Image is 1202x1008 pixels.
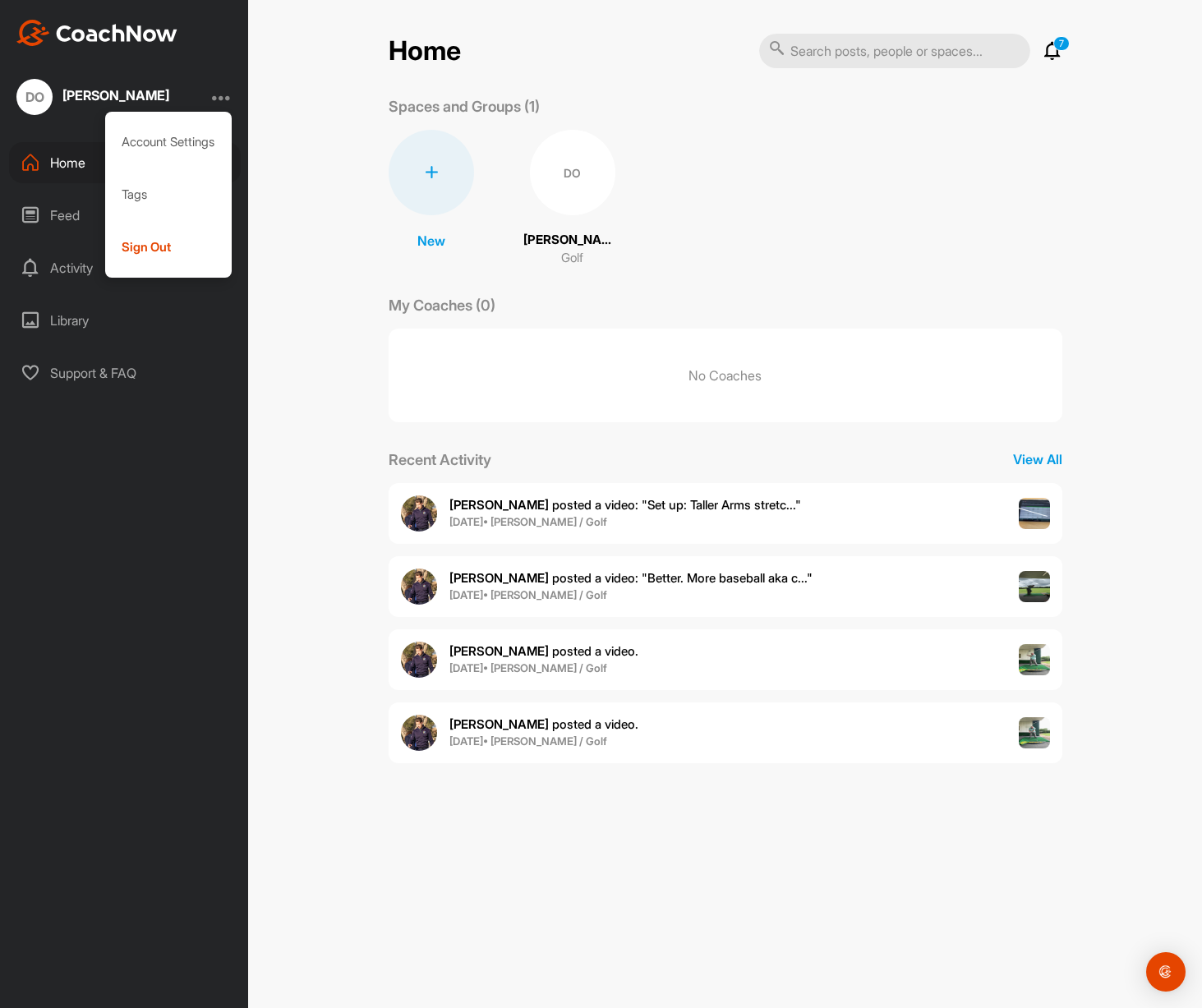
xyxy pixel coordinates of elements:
[105,221,233,274] div: Sign Out
[449,643,638,659] span: posted a video .
[16,79,53,115] div: DO
[523,130,622,268] a: DO[PERSON_NAME]Golf
[449,497,549,513] b: [PERSON_NAME]
[417,231,445,251] p: New
[449,661,607,674] b: [DATE] • [PERSON_NAME] / Golf
[389,449,491,471] p: Recent Activity
[389,95,540,117] p: Spaces and Groups (1)
[401,715,437,751] img: user avatar
[16,20,177,46] img: CoachNow
[561,249,583,268] p: Golf
[449,734,607,748] b: [DATE] • [PERSON_NAME] / Golf
[1053,36,1070,51] p: 7
[9,142,241,183] div: Home
[449,497,801,513] span: posted a video : " Set up: Taller Arms stretc... "
[62,89,169,102] div: [PERSON_NAME]
[449,588,607,601] b: [DATE] • [PERSON_NAME] / Golf
[1019,498,1050,529] img: post image
[105,168,233,221] div: Tags
[530,130,615,215] div: DO
[449,515,607,528] b: [DATE] • [PERSON_NAME] / Golf
[389,329,1062,422] p: No Coaches
[401,568,437,605] img: user avatar
[1019,717,1050,748] img: post image
[449,570,549,586] b: [PERSON_NAME]
[105,116,233,168] div: Account Settings
[1019,571,1050,602] img: post image
[449,716,638,732] span: posted a video .
[401,495,437,532] img: user avatar
[389,294,495,316] p: My Coaches (0)
[1146,952,1186,992] div: Open Intercom Messenger
[9,247,241,288] div: Activity
[401,642,437,678] img: user avatar
[449,643,549,659] b: [PERSON_NAME]
[449,570,813,586] span: posted a video : " Better. More baseball aka c... "
[9,300,241,341] div: Library
[1013,449,1062,469] p: View All
[1019,644,1050,675] img: post image
[759,34,1030,68] input: Search posts, people or spaces...
[9,352,241,394] div: Support & FAQ
[9,195,241,236] div: Feed
[449,716,549,732] b: [PERSON_NAME]
[389,35,461,67] h2: Home
[523,231,622,250] p: [PERSON_NAME]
